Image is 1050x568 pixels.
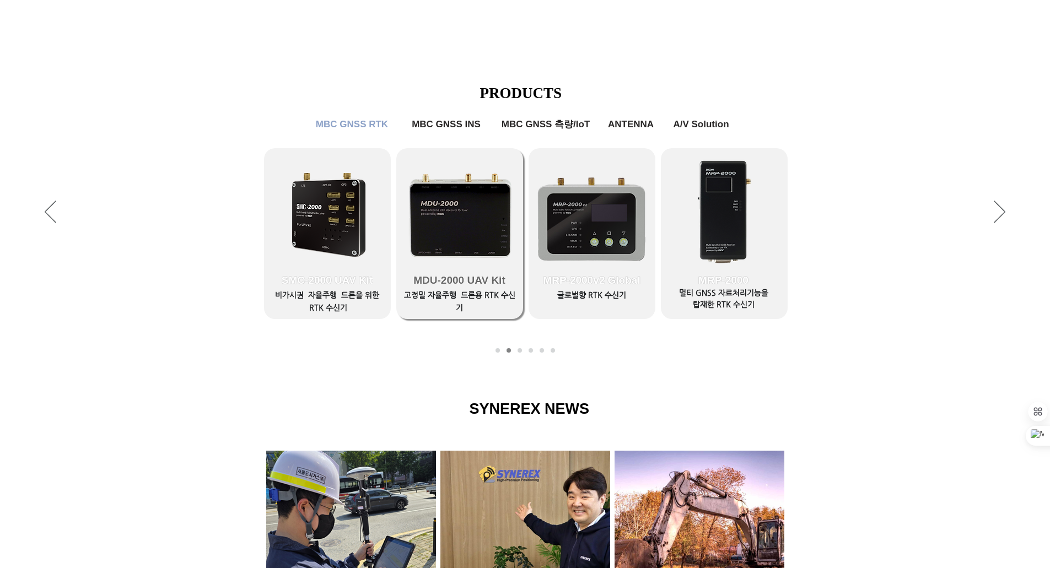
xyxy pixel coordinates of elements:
a: A/V Solution [551,348,555,353]
button: 다음 [994,201,1005,225]
span: MBC GNSS 측량/IoT [502,118,590,131]
span: MBC GNSS INS [412,119,481,130]
span: SMC-2000 UAV Kit [282,274,373,286]
span: MBC GNSS RTK [316,119,388,130]
a: ANTENNA [604,113,659,136]
a: MDU-2000 UAV Kit [396,148,523,319]
span: MRP-2000v2 Global [543,274,640,286]
a: MBC GNSS 측량/IoT [493,113,599,136]
span: MDU-2000 UAV Kit [413,274,505,286]
a: MRP-2000v2 Global [529,148,655,319]
a: MBC GNSS RTK [308,113,396,136]
a: ANTENNA [540,348,544,353]
a: MBC GNSS RTK1 [496,348,500,353]
a: MRP-2000 [660,148,787,319]
a: MBC GNSS RTK2 [507,348,511,353]
a: MBC GNSS INS [405,113,488,136]
iframe: Wix Chat [923,521,1050,568]
span: ANTENNA [608,119,654,130]
a: SMC-2000 UAV Kit [264,148,391,319]
span: SYNEREX NEWS [470,401,590,417]
a: MBC GNSS 측량/IoT [529,348,533,353]
span: PRODUCTS [480,85,562,101]
nav: 슬라이드 [492,348,558,353]
span: A/V Solution [673,119,729,130]
button: 이전 [45,201,56,225]
span: MRP-2000 [698,274,749,286]
a: A/V Solution [665,113,737,136]
a: MBC GNSS INS [518,348,522,353]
